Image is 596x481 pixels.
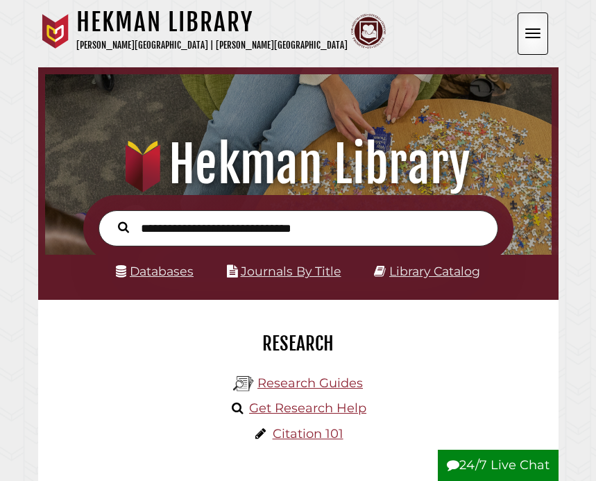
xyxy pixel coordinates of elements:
[76,37,348,53] p: [PERSON_NAME][GEOGRAPHIC_DATA] | [PERSON_NAME][GEOGRAPHIC_DATA]
[76,7,348,37] h1: Hekman Library
[116,264,194,278] a: Databases
[233,373,254,394] img: Hekman Library Logo
[111,218,136,235] button: Search
[53,134,542,195] h1: Hekman Library
[257,375,363,391] a: Research Guides
[49,332,548,355] h2: Research
[249,400,366,416] a: Get Research Help
[241,264,341,278] a: Journals By Title
[118,221,129,234] i: Search
[273,426,343,441] a: Citation 101
[351,14,386,49] img: Calvin Theological Seminary
[518,12,548,55] button: Open the menu
[38,14,73,49] img: Calvin University
[389,264,480,278] a: Library Catalog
